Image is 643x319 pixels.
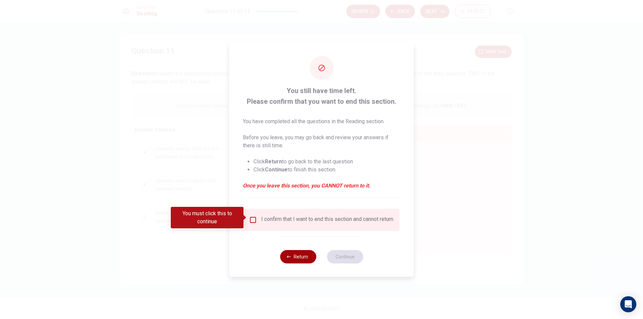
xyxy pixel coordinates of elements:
div: I confirm that I want to end this section and cannot return. [261,216,394,224]
div: Open Intercom Messenger [620,296,636,312]
em: Once you leave this section, you CANNOT return to it. [243,182,401,190]
li: Click to go back to the last question [254,158,401,166]
button: Return [280,250,316,263]
span: You must click this to continue [249,216,257,224]
strong: Continue [265,166,288,173]
button: Continue [327,250,363,263]
div: You must click this to continue [171,207,243,228]
li: Click to finish this section. [254,166,401,174]
p: You have completed all the questions in the Reading section. [243,117,401,126]
span: You still have time left. Please confirm that you want to end this section. [243,85,401,107]
p: Before you leave, you may go back and review your answers if there is still time. [243,134,401,150]
strong: Return [265,158,282,165]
